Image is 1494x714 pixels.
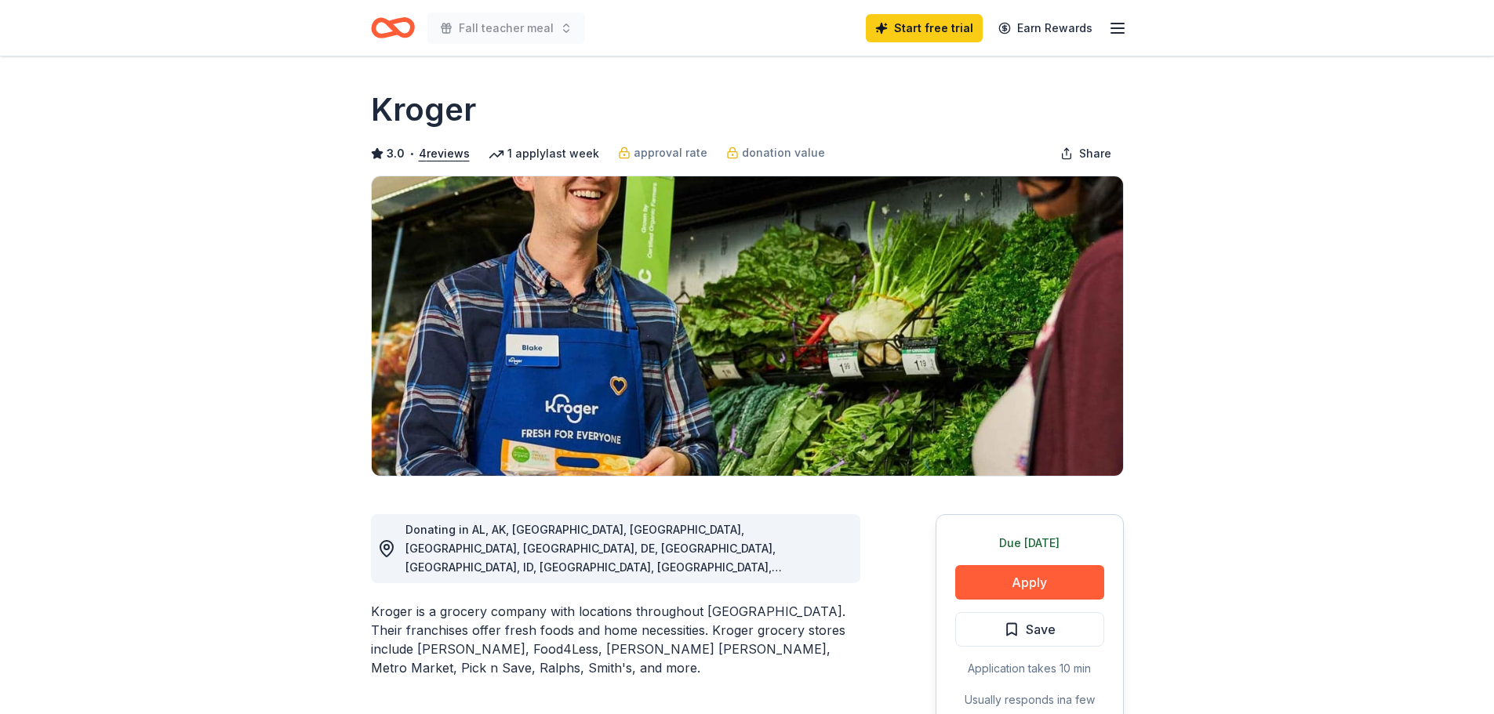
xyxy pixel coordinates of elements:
[489,144,599,163] div: 1 apply last week
[989,14,1102,42] a: Earn Rewards
[866,14,983,42] a: Start free trial
[409,147,414,160] span: •
[419,144,470,163] button: 4reviews
[371,9,415,46] a: Home
[387,144,405,163] span: 3.0
[742,143,825,162] span: donation value
[372,176,1123,476] img: Image for Kroger
[955,659,1104,678] div: Application takes 10 min
[618,143,707,162] a: approval rate
[371,88,476,132] h1: Kroger
[1079,144,1111,163] span: Share
[634,143,707,162] span: approval rate
[955,534,1104,553] div: Due [DATE]
[371,602,860,677] div: Kroger is a grocery company with locations throughout [GEOGRAPHIC_DATA]. Their franchises offer f...
[427,13,585,44] button: Fall teacher meal
[459,19,554,38] span: Fall teacher meal
[726,143,825,162] a: donation value
[1048,138,1124,169] button: Share
[1026,619,1056,640] span: Save
[955,565,1104,600] button: Apply
[955,612,1104,647] button: Save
